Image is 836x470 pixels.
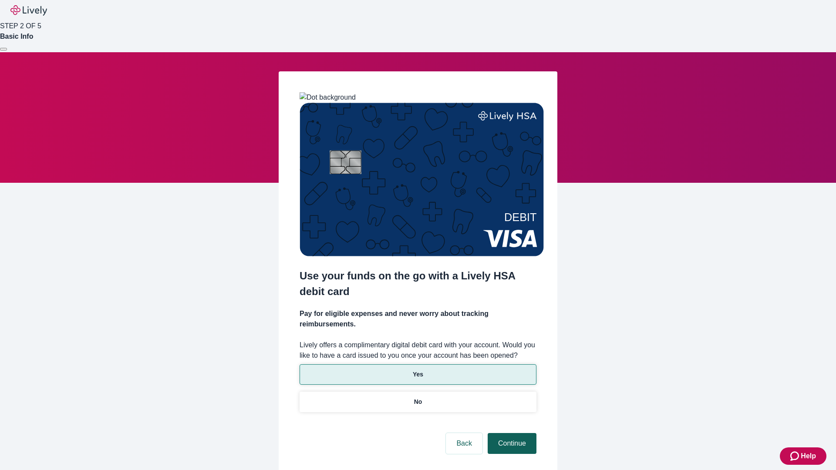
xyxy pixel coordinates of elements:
[790,451,801,461] svg: Zendesk support icon
[300,92,356,103] img: Dot background
[300,103,544,256] img: Debit card
[300,268,536,299] h2: Use your funds on the go with a Lively HSA debit card
[300,340,536,361] label: Lively offers a complimentary digital debit card with your account. Would you like to have a card...
[300,392,536,412] button: No
[413,370,423,379] p: Yes
[446,433,482,454] button: Back
[300,309,536,329] h4: Pay for eligible expenses and never worry about tracking reimbursements.
[414,397,422,406] p: No
[10,5,47,16] img: Lively
[488,433,536,454] button: Continue
[780,447,826,465] button: Zendesk support iconHelp
[801,451,816,461] span: Help
[300,364,536,385] button: Yes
